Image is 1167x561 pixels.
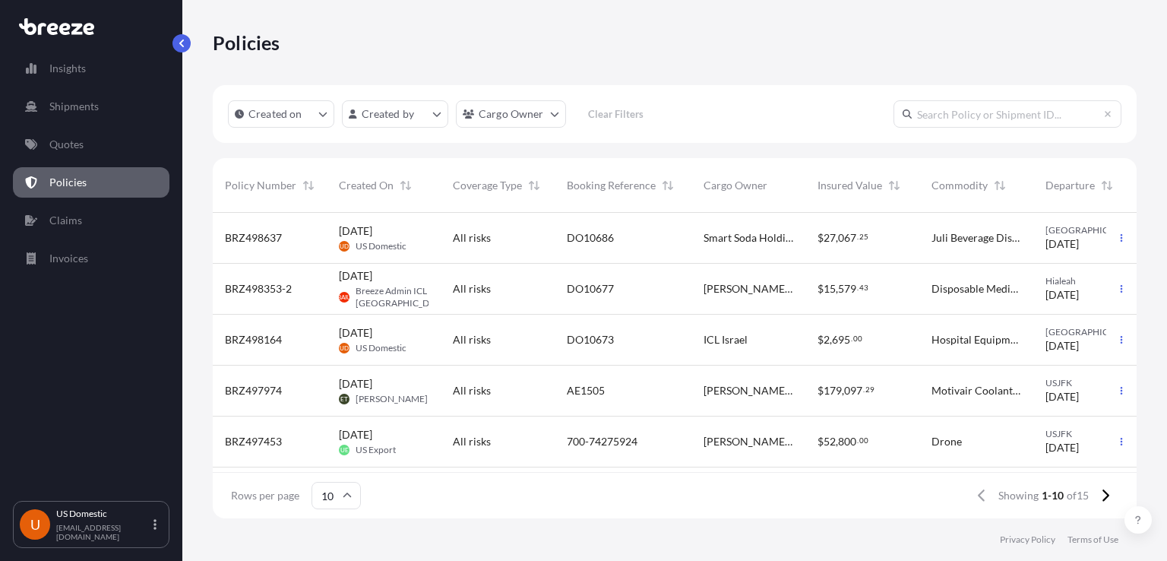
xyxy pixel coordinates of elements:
[453,434,491,449] span: All risks
[1045,224,1135,236] span: [GEOGRAPHIC_DATA]
[339,178,394,193] span: Created On
[838,436,856,447] span: 800
[1045,178,1095,193] span: Departure
[931,230,1021,246] span: Juli Beverage Dispenser And Syrup
[453,332,491,347] span: All risks
[231,488,299,503] span: Rows per page
[13,243,169,274] a: Invoices
[574,102,659,126] button: Clear Filters
[991,176,1009,195] button: Sort
[818,233,824,243] span: $
[818,385,824,396] span: $
[824,436,836,447] span: 52
[342,100,448,128] button: createdBy Filter options
[1042,488,1064,503] span: 1-10
[1045,440,1079,455] span: [DATE]
[362,106,415,122] p: Created by
[225,230,282,246] span: BRZ498637
[49,251,88,266] p: Invoices
[836,233,838,243] span: ,
[659,176,677,195] button: Sort
[704,230,793,246] span: Smart Soda Holdings Inc
[453,178,522,193] span: Coverage Type
[704,178,767,193] span: Cargo Owner
[567,383,605,398] span: AE1505
[225,178,296,193] span: Policy Number
[567,332,614,347] span: DO10673
[299,176,318,195] button: Sort
[1000,534,1055,546] a: Privacy Policy
[857,234,859,239] span: .
[340,239,349,254] span: UD
[248,106,302,122] p: Created on
[213,30,280,55] p: Policies
[931,332,1021,347] span: Hospital Equipment
[931,383,1021,398] span: Motivair Coolant Distribution Unit MCDU 40 415 2 P PB SB GF FM [GEOGRAPHIC_DATA]
[453,281,491,296] span: All risks
[865,387,874,392] span: 29
[857,438,859,443] span: .
[832,334,850,345] span: 695
[339,268,372,284] span: [DATE]
[453,383,491,398] span: All risks
[853,336,862,341] span: 00
[225,383,282,398] span: BRZ497974
[824,334,830,345] span: 2
[479,106,544,122] p: Cargo Owner
[704,281,793,296] span: [PERSON_NAME] Medical
[339,325,372,341] span: [DATE]
[1045,275,1135,287] span: Hialeah
[225,281,292,296] span: BRZ498353-2
[49,99,99,114] p: Shipments
[859,234,868,239] span: 25
[818,284,824,294] span: $
[859,438,868,443] span: 00
[340,341,349,356] span: UD
[836,436,838,447] span: ,
[851,336,852,341] span: .
[931,178,988,193] span: Commodity
[1067,488,1089,503] span: of 15
[356,342,406,354] span: US Domestic
[704,434,793,449] span: [PERSON_NAME] Holdings LLC
[49,213,82,228] p: Claims
[838,233,856,243] span: 067
[1045,236,1079,252] span: [DATE]
[49,61,86,76] p: Insights
[13,91,169,122] a: Shipments
[13,129,169,160] a: Quotes
[818,178,882,193] span: Insured Value
[863,387,865,392] span: .
[1067,534,1118,546] a: Terms of Use
[1098,176,1116,195] button: Sort
[1045,287,1079,303] span: [DATE]
[225,434,282,449] span: BRZ497453
[1045,377,1135,389] span: USJFK
[857,285,859,290] span: .
[818,334,824,345] span: $
[1045,338,1079,353] span: [DATE]
[838,284,856,294] span: 579
[228,100,334,128] button: createdOn Filter options
[824,385,842,396] span: 179
[824,284,836,294] span: 15
[13,167,169,198] a: Policies
[339,427,372,442] span: [DATE]
[885,176,903,195] button: Sort
[13,205,169,236] a: Claims
[453,230,491,246] span: All risks
[1045,326,1135,338] span: [GEOGRAPHIC_DATA]
[824,233,836,243] span: 27
[859,285,868,290] span: 43
[339,223,372,239] span: [DATE]
[56,508,150,520] p: US Domestic
[567,434,637,449] span: 700-74275924
[567,178,656,193] span: Booking Reference
[704,383,793,398] span: [PERSON_NAME] Systems LTD
[931,434,962,449] span: Drone
[1045,389,1079,404] span: [DATE]
[356,285,448,309] span: Breeze Admin ICL [GEOGRAPHIC_DATA]
[337,290,351,305] span: BAIU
